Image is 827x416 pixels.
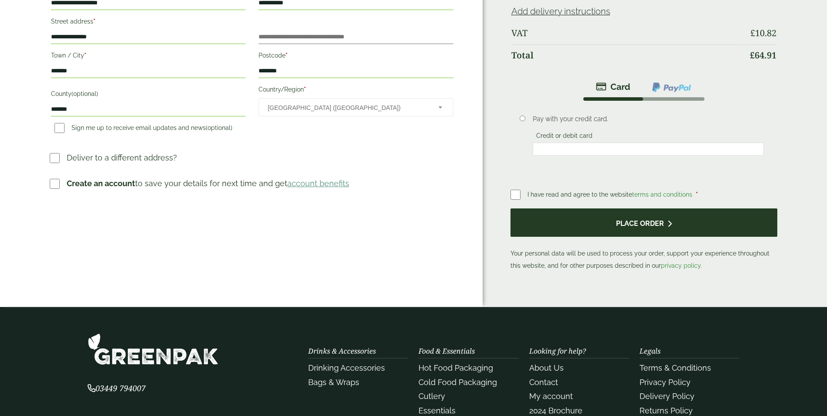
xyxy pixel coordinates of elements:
a: Cold Food Packaging [419,378,497,387]
button: Place order [510,208,778,237]
span: Country/Region [259,98,453,116]
p: Pay with your credit card. [533,114,764,124]
a: About Us [529,363,564,372]
a: Delivery Policy [640,392,694,401]
label: Country/Region [259,83,453,98]
label: Sign me up to receive email updates and news [51,124,236,134]
a: Cutlery [419,392,445,401]
p: to save your details for next time and get [67,177,349,189]
a: Contact [529,378,558,387]
span: 03449 794007 [88,383,146,393]
a: 03449 794007 [88,385,146,393]
span: (optional) [71,90,98,97]
a: account benefits [287,179,349,188]
abbr: required [93,18,95,25]
label: Street address [51,15,245,30]
input: Sign me up to receive email updates and news(optional) [54,123,65,133]
img: GreenPak Supplies [88,333,218,365]
a: terms and conditions [632,191,692,198]
a: My account [529,392,573,401]
a: privacy policy [661,262,701,269]
a: Essentials [419,406,456,415]
bdi: 64.91 [750,49,776,61]
span: United Kingdom (UK) [268,99,426,117]
p: Your personal data will be used to process your order, support your experience throughout this we... [510,208,778,272]
span: (optional) [206,124,232,131]
abbr: required [696,191,698,198]
label: Credit or debit card [533,132,596,142]
label: Town / City [51,49,245,64]
span: I have read and agree to the website [528,191,694,198]
a: Returns Policy [640,406,693,415]
abbr: required [84,52,86,59]
a: Bags & Wraps [308,378,359,387]
p: Deliver to a different address? [67,152,177,164]
abbr: required [304,86,306,93]
img: ppcp-gateway.png [651,82,692,93]
th: Total [511,44,744,66]
label: County [51,88,245,102]
a: Add delivery instructions [511,6,610,17]
a: Terms & Conditions [640,363,711,372]
span: £ [750,49,755,61]
bdi: 10.82 [750,27,776,39]
span: £ [750,27,755,39]
a: Privacy Policy [640,378,691,387]
th: VAT [511,23,744,44]
a: 2024 Brochure [529,406,582,415]
label: Postcode [259,49,453,64]
a: Hot Food Packaging [419,363,493,372]
iframe: Secure card payment input frame [535,145,761,153]
img: stripe.png [596,82,630,92]
a: Drinking Accessories [308,363,385,372]
strong: Create an account [67,179,135,188]
abbr: required [286,52,288,59]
